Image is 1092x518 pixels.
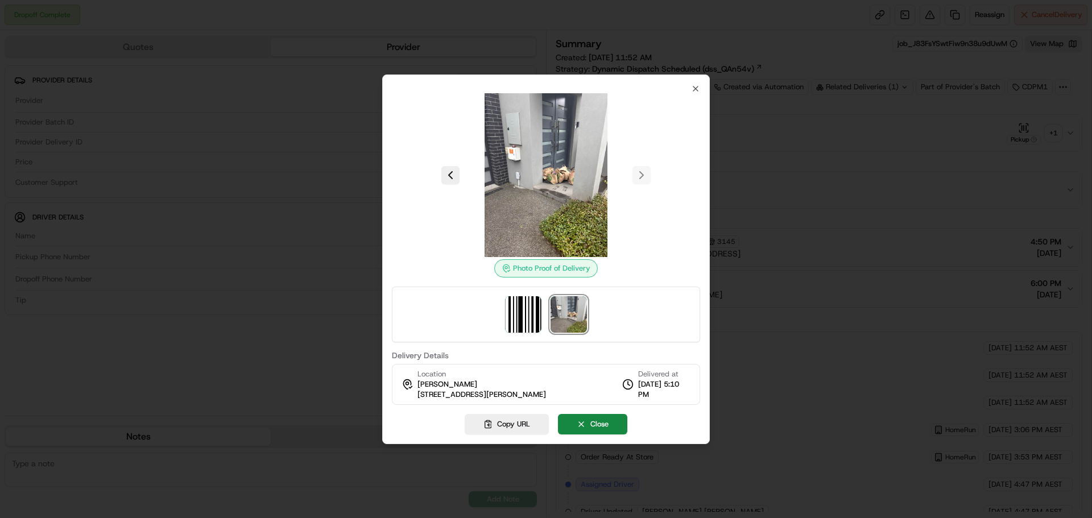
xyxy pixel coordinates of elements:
span: [STREET_ADDRESS][PERSON_NAME] [417,389,546,400]
div: Photo Proof of Delivery [494,259,598,277]
img: photo_proof_of_delivery image [464,93,628,257]
img: photo_proof_of_delivery image [551,296,587,333]
span: Location [417,369,446,379]
span: [DATE] 5:10 PM [638,379,690,400]
button: Copy URL [465,414,549,434]
img: barcode_scan_on_pickup image [505,296,541,333]
span: Delivered at [638,369,690,379]
span: [PERSON_NAME] [417,379,477,389]
label: Delivery Details [392,351,700,359]
button: Close [558,414,627,434]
